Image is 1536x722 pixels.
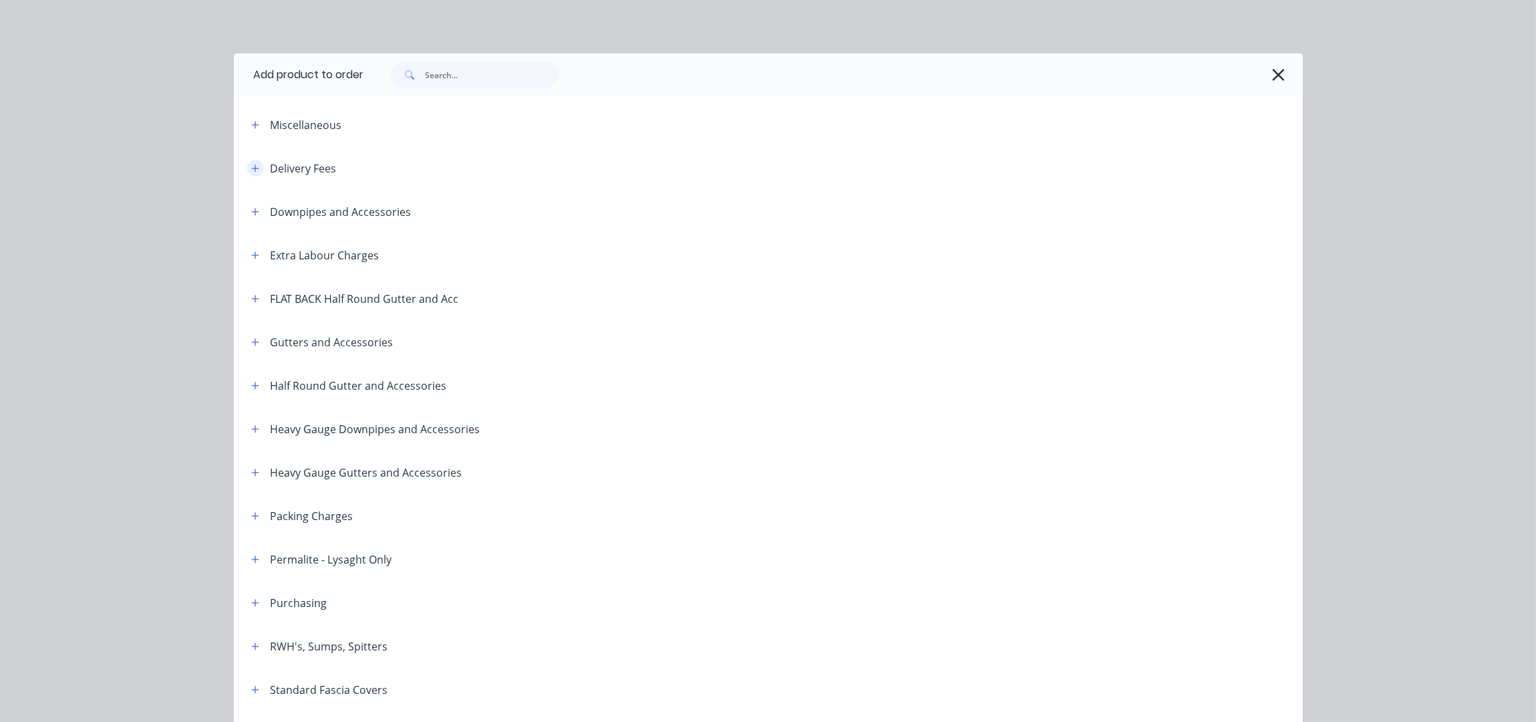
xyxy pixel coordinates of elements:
[271,204,412,220] div: Downpipes and Accessories
[271,160,337,176] div: Delivery Fees
[271,552,392,568] div: Permalite - Lysaght Only
[271,378,447,394] div: Half Round Gutter and Accessories
[426,62,558,88] input: Search...
[271,334,394,350] div: Gutters and Accessories
[271,682,388,698] div: Standard Fascia Covers
[271,508,353,524] div: Packing Charges
[234,53,364,96] div: Add product to order
[271,595,327,611] div: Purchasing
[271,465,462,481] div: Heavy Gauge Gutters and Accessories
[271,247,379,263] div: Extra Labour Charges
[271,291,459,307] div: FLAT BACK Half Round Gutter and Acc
[271,638,388,654] div: RWH's, Sumps, Spitters
[271,117,342,133] div: Miscellaneous
[271,421,480,437] div: Heavy Gauge Downpipes and Accessories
